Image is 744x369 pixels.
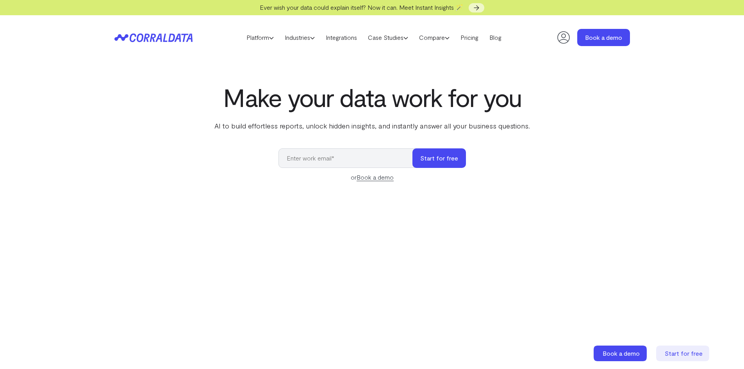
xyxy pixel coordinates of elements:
[594,346,648,361] a: Book a demo
[484,32,507,43] a: Blog
[656,346,711,361] a: Start for free
[414,32,455,43] a: Compare
[278,173,466,182] div: or
[412,148,466,168] button: Start for free
[278,148,420,168] input: Enter work email*
[603,349,640,357] span: Book a demo
[213,121,532,131] p: AI to build effortless reports, unlock hidden insights, and instantly answer all your business qu...
[665,349,703,357] span: Start for free
[241,32,279,43] a: Platform
[279,32,320,43] a: Industries
[577,29,630,46] a: Book a demo
[320,32,362,43] a: Integrations
[357,173,394,181] a: Book a demo
[455,32,484,43] a: Pricing
[213,83,532,111] h1: Make your data work for you
[362,32,414,43] a: Case Studies
[260,4,463,11] span: Ever wish your data could explain itself? Now it can. Meet Instant Insights 🪄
